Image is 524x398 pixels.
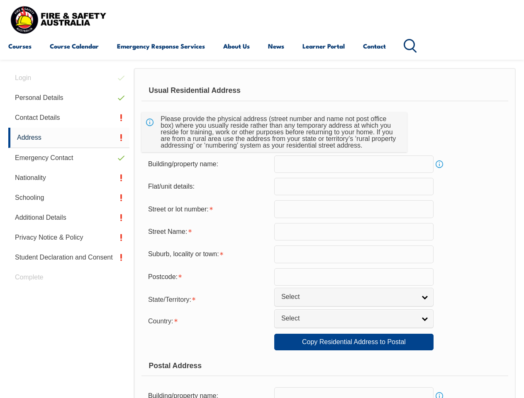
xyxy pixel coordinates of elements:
[434,158,445,170] a: Info
[141,179,274,194] div: Flat/unit details:
[148,318,173,325] span: Country:
[274,334,434,350] a: Copy Residential Address to Postal
[281,314,416,323] span: Select
[141,312,274,329] div: Country is required.
[117,36,205,56] a: Emergency Response Services
[281,293,416,301] span: Select
[8,128,129,148] a: Address
[8,36,32,56] a: Courses
[8,188,129,208] a: Schooling
[8,148,129,168] a: Emergency Contact
[141,156,274,172] div: Building/property name:
[8,228,129,248] a: Privacy Notice & Policy
[141,355,508,376] div: Postal Address
[223,36,250,56] a: About Us
[363,36,386,56] a: Contact
[268,36,284,56] a: News
[141,269,274,285] div: Postcode is required.
[141,291,274,307] div: State/Territory is required.
[157,112,400,152] div: Please provide the physical address (street number and name not post office box) where you usuall...
[148,296,191,303] span: State/Territory:
[8,88,129,108] a: Personal Details
[141,224,274,240] div: Street Name is required.
[141,80,508,101] div: Usual Residential Address
[8,248,129,267] a: Student Declaration and Consent
[8,168,129,188] a: Nationality
[141,246,274,262] div: Suburb, locality or town is required.
[50,36,99,56] a: Course Calendar
[8,108,129,128] a: Contact Details
[141,201,274,217] div: Street or lot number is required.
[8,208,129,228] a: Additional Details
[302,36,345,56] a: Learner Portal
